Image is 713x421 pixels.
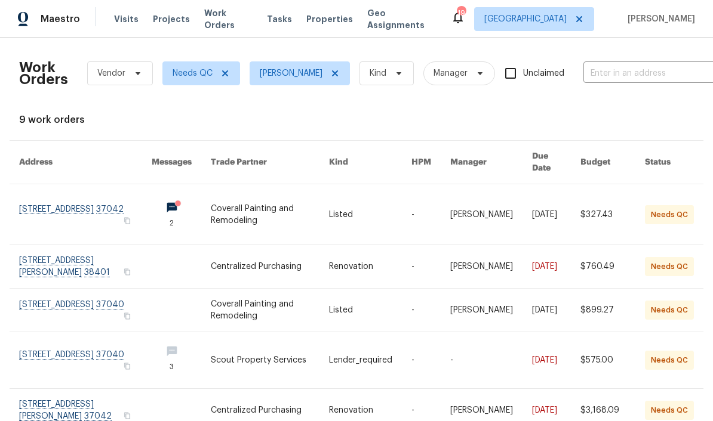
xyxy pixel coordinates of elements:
[402,141,441,184] th: HPM
[402,184,441,245] td: -
[19,114,694,126] div: 9 work orders
[10,141,142,184] th: Address
[441,184,523,245] td: [PERSON_NAME]
[201,184,319,245] td: Coverall Painting and Remodeling
[153,13,190,25] span: Projects
[457,7,465,19] div: 19
[201,332,319,389] td: Scout Property Services
[19,61,68,85] h2: Work Orders
[523,67,564,80] span: Unclaimed
[319,245,402,289] td: Renovation
[623,13,695,25] span: [PERSON_NAME]
[173,67,213,79] span: Needs QC
[201,245,319,289] td: Centralized Purchasing
[142,141,201,184] th: Messages
[370,67,386,79] span: Kind
[402,245,441,289] td: -
[571,141,635,184] th: Budget
[523,141,571,184] th: Due Date
[402,332,441,389] td: -
[635,141,703,184] th: Status
[434,67,468,79] span: Manager
[319,141,402,184] th: Kind
[441,141,523,184] th: Manager
[319,332,402,389] td: Lender_required
[122,267,133,277] button: Copy Address
[201,289,319,332] td: Coverall Painting and Remodeling
[267,15,292,23] span: Tasks
[319,289,402,332] td: Listed
[204,7,253,31] span: Work Orders
[122,361,133,372] button: Copy Address
[402,289,441,332] td: -
[41,13,80,25] span: Maestro
[441,332,523,389] td: -
[319,184,402,245] td: Listed
[201,141,319,184] th: Trade Partner
[122,215,133,226] button: Copy Address
[484,13,567,25] span: [GEOGRAPHIC_DATA]
[441,245,523,289] td: [PERSON_NAME]
[441,289,523,332] td: [PERSON_NAME]
[367,7,437,31] span: Geo Assignments
[122,410,133,421] button: Copy Address
[260,67,322,79] span: [PERSON_NAME]
[97,67,125,79] span: Vendor
[114,13,139,25] span: Visits
[306,13,353,25] span: Properties
[583,64,703,83] input: Enter in an address
[122,311,133,321] button: Copy Address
